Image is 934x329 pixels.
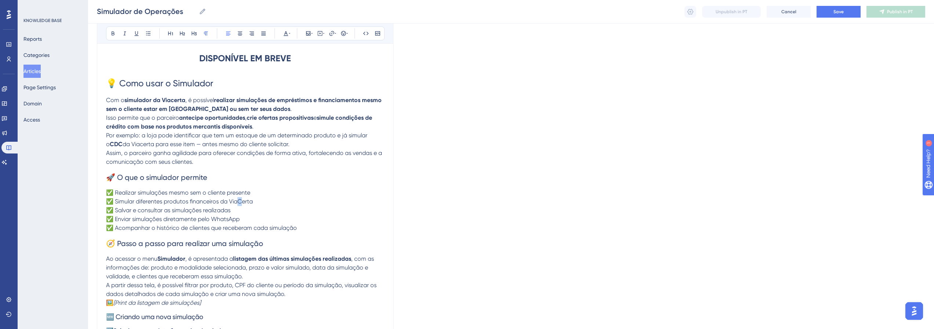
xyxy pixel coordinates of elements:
span: Unpublish in PT [716,9,747,15]
em: [Print da listagem de simulações] [113,299,201,306]
button: Reports [23,32,42,46]
span: ✅ Enviar simulações diretamente pelo WhatsApp [106,216,240,223]
div: KNOWLEDGE BASE [23,18,62,23]
span: e [313,114,317,121]
button: Unpublish in PT [702,6,761,18]
span: ✅ Acompanhar o histórico de clientes que receberam cada simulação [106,224,297,231]
span: A partir dessa tela, é possível filtrar por produto, CPF do cliente ou período da simulação, visu... [106,282,378,297]
span: da Viacerta para esse item — antes mesmo do cliente solicitar. [123,141,290,148]
span: Por exemplo: a loja pode identificar que tem um estoque de um determinado produto e já simular o [106,132,369,148]
button: Domain [23,97,42,110]
span: . [252,123,254,130]
button: Categories [23,48,50,62]
span: 🆕 Criando uma nova simulação [106,313,203,321]
strong: Simulador [157,255,185,262]
input: Article Name [97,6,196,17]
span: Isso permite que o parceiro [106,114,179,121]
span: Save [833,9,844,15]
button: Access [23,113,40,126]
button: Publish in PT [866,6,925,18]
strong: realizar simulações de empréstimos e financiamentos mesmo sem o cliente estar em [GEOGRAPHIC_DATA... [106,97,383,112]
span: Need Help? [17,2,46,11]
strong: antecipe oportunidades [179,114,245,121]
span: 🚀 O que o simulador permite [106,173,207,182]
span: 🧭 Passo a passo para realizar uma simulação [106,239,263,248]
button: Cancel [767,6,811,18]
span: , com as informações de: produto e modalidade selecionada, prazo e valor simulado, data da simula... [106,255,375,280]
span: 🖼️ [106,299,113,306]
strong: crie ofertas propositivas [247,114,313,121]
span: , é possível [185,97,214,104]
iframe: UserGuiding AI Assistant Launcher [903,300,925,322]
span: Publish in PT [887,9,913,15]
span: ✅ Realizar simulações mesmo sem o cliente presente [106,189,250,196]
span: ✅ Simular diferentes produtos financeiros da ViaCerta [106,198,253,205]
span: , é apresentada a [185,255,233,262]
button: Articles [23,65,41,78]
button: Page Settings [23,81,56,94]
strong: DISPONÍVEL EM BREVE [199,53,291,64]
span: Assim, o parceiro ganha agilidade para oferecer condições de forma ativa, fortalecendo as vendas ... [106,149,384,165]
span: 💡 Como usar o Simulador [106,78,213,88]
span: ✅ Salvar e consultar as simulações realizadas [106,207,230,214]
button: Save [817,6,861,18]
span: . [290,105,292,112]
div: 1 [51,4,53,10]
span: Ao acessar o menu [106,255,157,262]
strong: listagem das últimas simulações realizadas [233,255,351,262]
strong: CDC [110,141,123,148]
span: Cancel [781,9,796,15]
span: Com o [106,97,124,104]
strong: simulador da Viacerta [124,97,185,104]
span: , [245,114,247,121]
